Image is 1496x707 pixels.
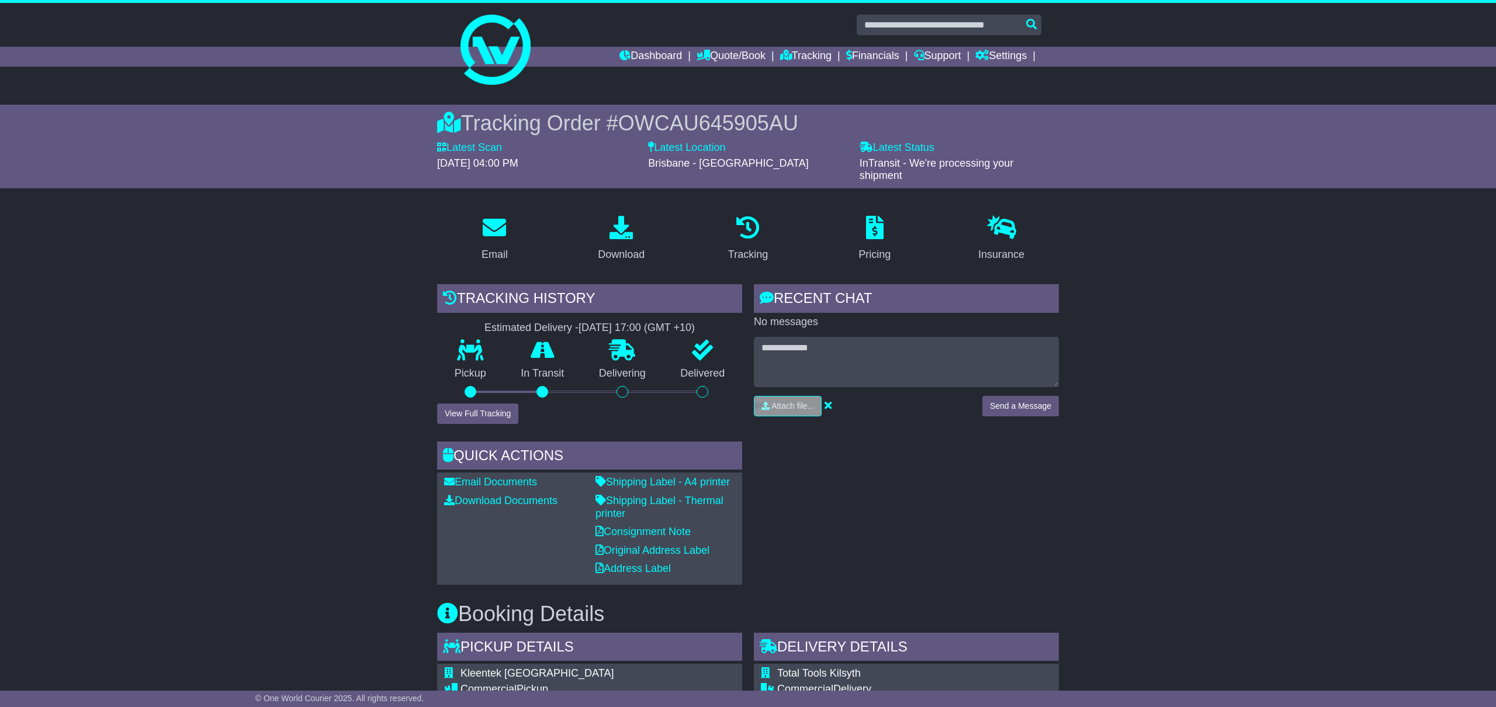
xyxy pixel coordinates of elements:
[437,633,742,664] div: Pickup Details
[474,212,515,267] a: Email
[648,157,808,169] span: Brisbane - [GEOGRAPHIC_DATA]
[504,367,582,380] p: In Transit
[777,667,861,679] span: Total Tools Kilsyth
[978,247,1024,263] div: Insurance
[914,47,961,67] a: Support
[754,316,1059,329] p: No messages
[595,476,730,488] a: Shipping Label - A4 printer
[648,142,725,154] label: Latest Location
[595,563,671,574] a: Address Label
[618,111,798,135] span: OWCAU645905AU
[780,47,832,67] a: Tracking
[595,526,691,537] a: Consignment Note
[437,322,742,334] div: Estimated Delivery -
[579,322,695,334] div: [DATE] 17:00 (GMT +10)
[460,683,651,696] div: Pickup
[482,247,508,263] div: Email
[721,212,775,267] a: Tracking
[851,212,898,267] a: Pricing
[437,111,1059,136] div: Tracking Order #
[437,367,504,380] p: Pickup
[858,247,891,263] div: Pricing
[777,683,1010,696] div: Delivery
[754,633,1059,664] div: Delivery Details
[860,142,934,154] label: Latest Status
[595,495,723,519] a: Shipping Label - Thermal printer
[437,602,1059,626] h3: Booking Details
[754,284,1059,316] div: RECENT CHAT
[444,476,537,488] a: Email Documents
[437,157,518,169] span: [DATE] 04:00 PM
[975,47,1027,67] a: Settings
[598,247,645,263] div: Download
[255,694,424,703] span: © One World Courier 2025. All rights reserved.
[982,396,1059,416] button: Send a Message
[437,142,502,154] label: Latest Scan
[460,667,614,679] span: Kleentek [GEOGRAPHIC_DATA]
[437,284,742,316] div: Tracking history
[590,212,652,267] a: Download
[437,442,742,473] div: Quick Actions
[460,683,517,695] span: Commercial
[619,47,682,67] a: Dashboard
[663,367,743,380] p: Delivered
[581,367,663,380] p: Delivering
[846,47,899,67] a: Financials
[697,47,766,67] a: Quote/Book
[444,495,557,506] a: Download Documents
[437,403,518,424] button: View Full Tracking
[728,247,768,263] div: Tracking
[777,683,833,695] span: Commercial
[860,157,1014,182] span: InTransit - We're processing your shipment
[595,544,709,556] a: Original Address Label
[971,212,1032,267] a: Insurance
